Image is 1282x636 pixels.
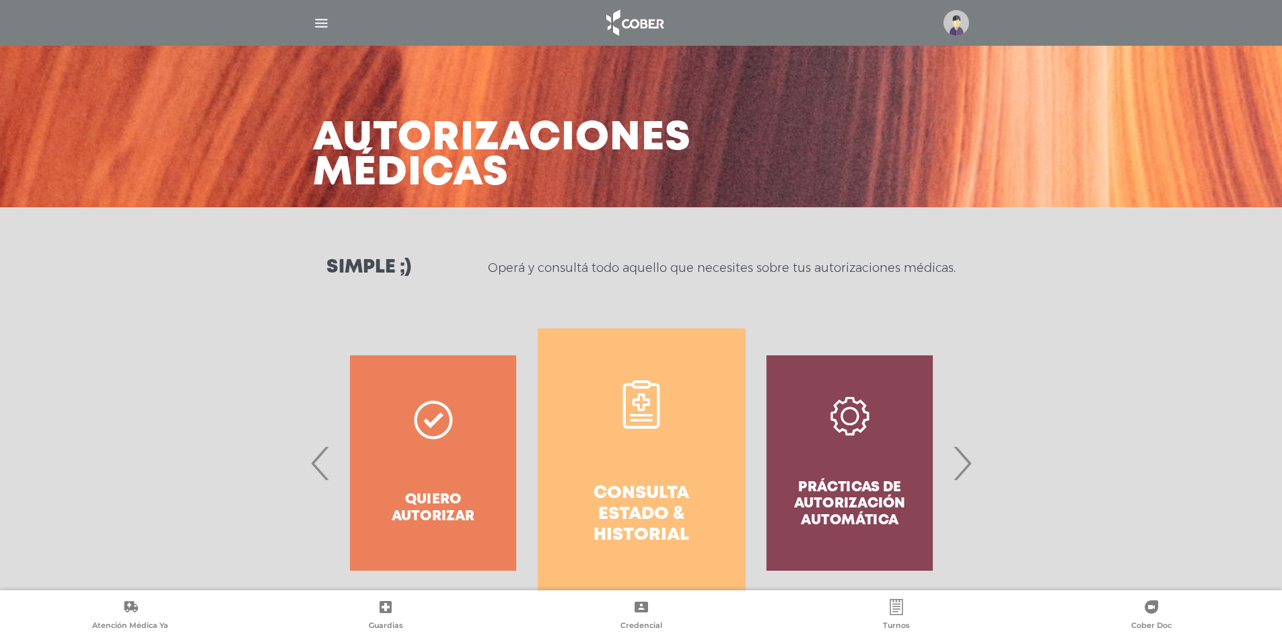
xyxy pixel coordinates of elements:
img: logo_cober_home-white.png [599,7,670,39]
span: Credencial [620,621,662,633]
h4: Consulta estado & historial [562,483,721,546]
span: Atención Médica Ya [92,621,168,633]
span: Turnos [883,621,910,633]
a: Credencial [513,599,769,633]
span: Next [949,427,975,499]
h3: Autorizaciones médicas [313,121,691,191]
span: Cober Doc [1131,621,1172,633]
a: Atención Médica Ya [3,599,258,633]
a: Cober Doc [1024,599,1279,633]
span: Previous [308,427,334,499]
img: profile-placeholder.svg [943,10,969,36]
p: Operá y consultá todo aquello que necesites sobre tus autorizaciones médicas. [488,260,956,276]
h3: Simple ;) [326,258,411,277]
span: Guardias [369,621,403,633]
img: Cober_menu-lines-white.svg [313,15,330,32]
a: Consulta estado & historial [538,328,746,598]
a: Guardias [258,599,513,633]
a: Turnos [769,599,1024,633]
